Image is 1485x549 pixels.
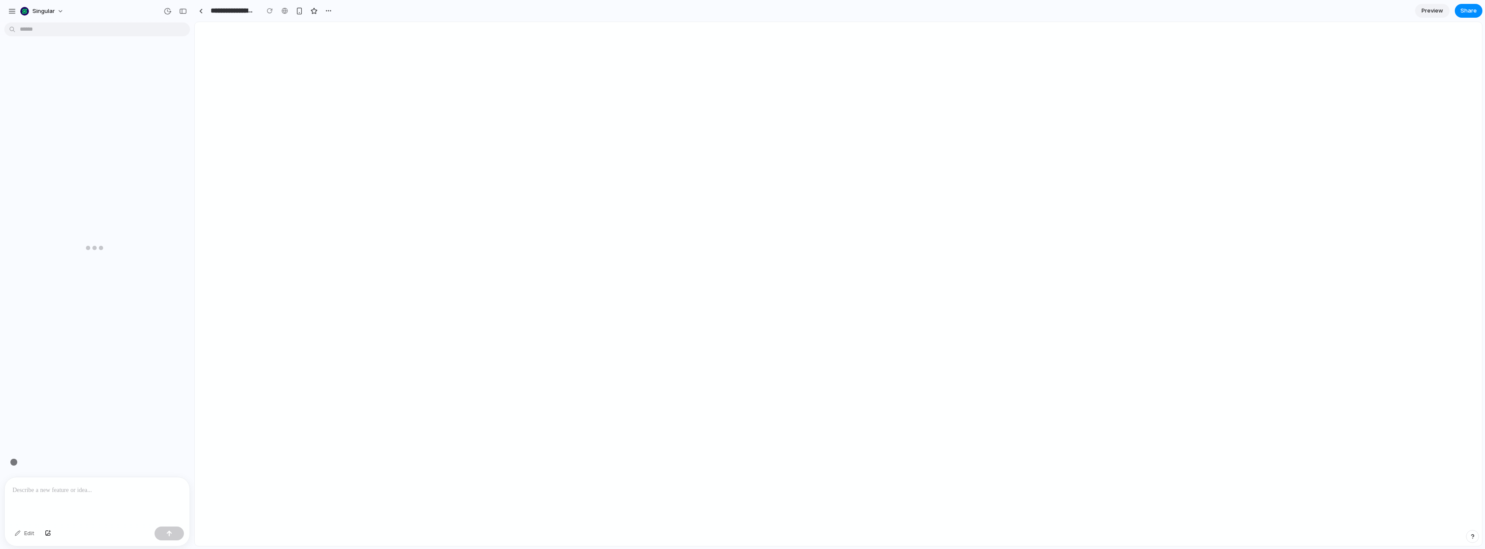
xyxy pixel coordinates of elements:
span: Preview [1422,6,1443,15]
span: Share [1460,6,1477,15]
button: Singular [17,4,68,18]
a: Preview [1415,4,1450,18]
button: Share [1455,4,1482,18]
span: Singular [32,7,55,16]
